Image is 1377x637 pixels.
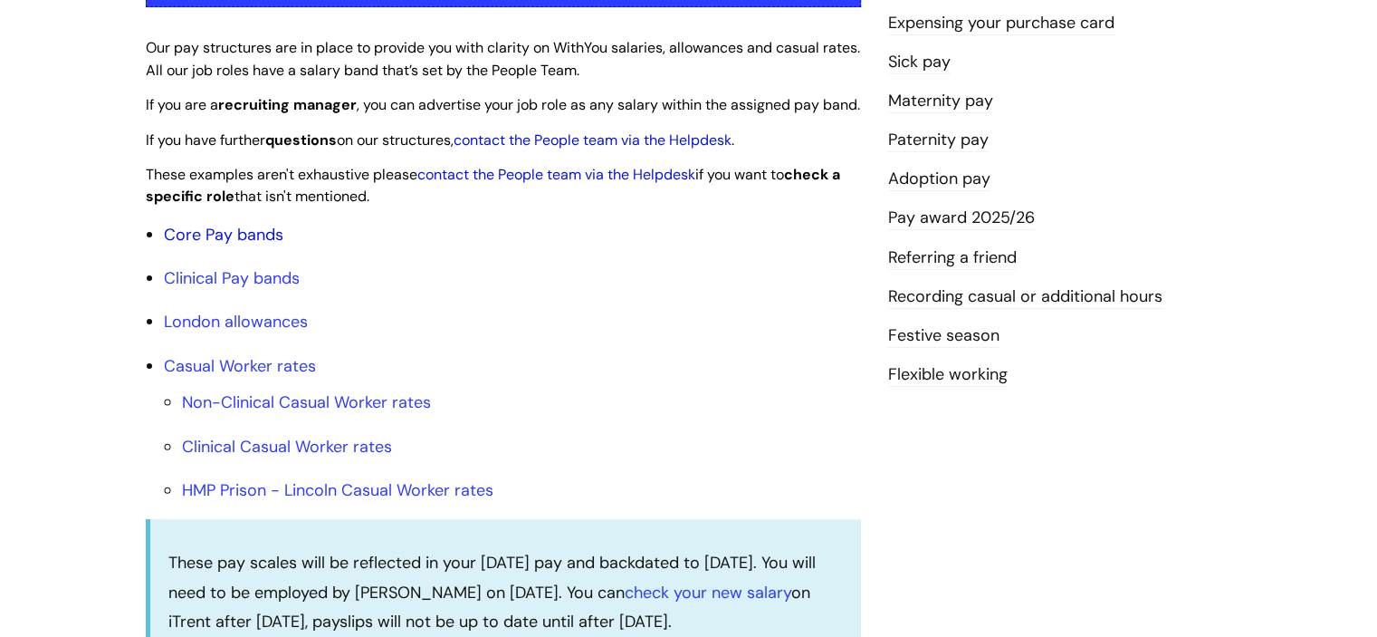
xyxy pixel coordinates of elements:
a: HMP Prison - Lincoln Casual Worker rates [182,479,493,501]
a: Recording casual or additional hours [888,285,1162,309]
a: Expensing your purchase card [888,12,1114,35]
a: Core Pay bands [164,224,283,246]
a: Clinical Casual Worker rates [182,436,392,458]
strong: recruiting manager [218,95,357,114]
a: London allowances [164,311,308,333]
a: Clinical Pay bands [164,267,300,289]
a: Casual Worker rates [164,355,316,377]
p: These pay scales will be reflected in your [DATE] pay and backdated to [DATE]. You will need to b... [168,548,843,636]
a: Sick pay [888,51,951,74]
a: Pay award 2025/26 [888,207,1035,230]
a: Festive season [888,324,999,348]
span: If you are a , you can advertise your job role as any salary within the assigned pay band. [146,95,860,114]
a: contact the People team via the Helpdesk [417,165,695,184]
span: If you have further on our structures, . [146,130,734,150]
a: Paternity pay [888,129,989,152]
span: Our pay structures are in place to provide you with clarity on WithYou salaries, allowances and c... [146,38,860,80]
span: These examples aren't exhaustive please if you want to that isn't mentioned. [146,165,840,207]
a: Non-Clinical Casual Worker rates [182,391,431,413]
a: Adoption pay [888,168,990,191]
a: check your new salary [625,582,791,603]
a: Flexible working [888,363,1008,387]
strong: questions [265,130,337,150]
a: contact the People team via the Helpdesk [454,130,732,150]
a: Referring a friend [888,246,1017,270]
a: Maternity pay [888,90,993,113]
